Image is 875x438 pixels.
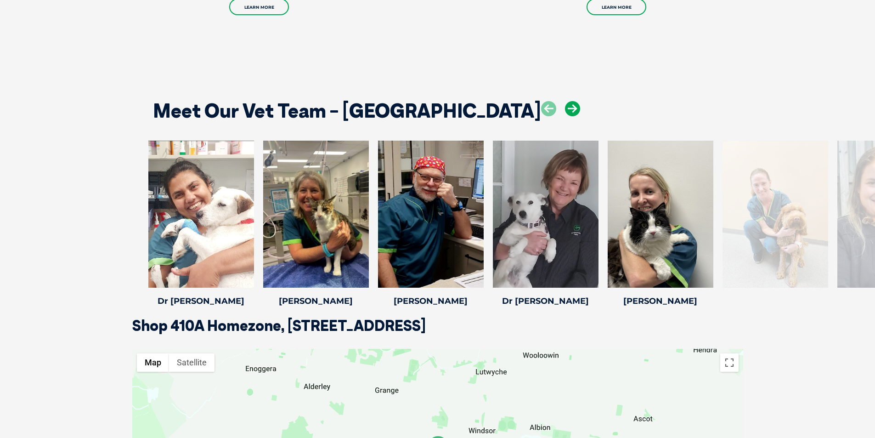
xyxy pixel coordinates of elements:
[378,297,484,305] h4: [PERSON_NAME]
[493,297,598,305] h4: Dr [PERSON_NAME]
[169,353,215,372] button: Show satellite imagery
[263,297,369,305] h4: [PERSON_NAME]
[720,353,739,372] button: Toggle fullscreen view
[148,297,254,305] h4: Dr [PERSON_NAME]
[153,101,541,120] h2: Meet Our Vet Team - [GEOGRAPHIC_DATA]
[608,297,713,305] h4: [PERSON_NAME]
[137,353,169,372] button: Show street map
